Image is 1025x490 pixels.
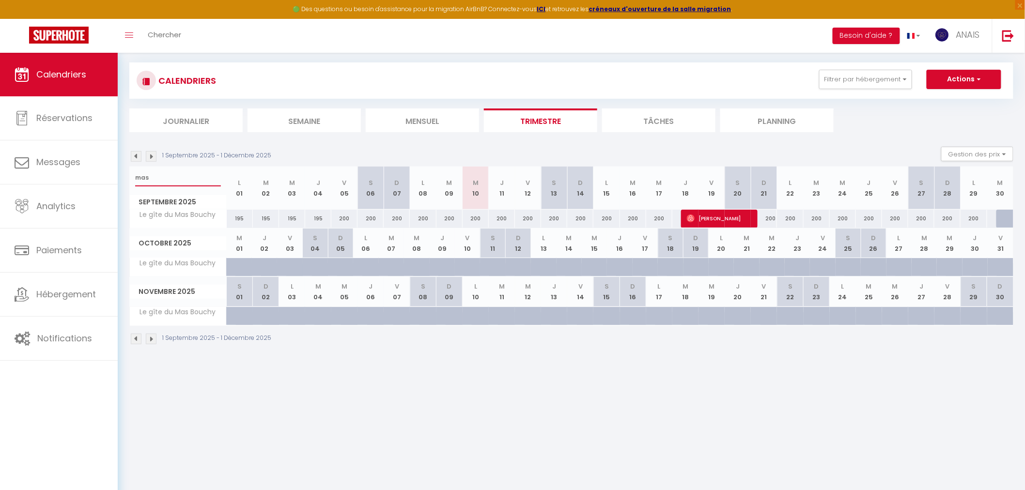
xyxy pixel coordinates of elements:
[29,27,89,44] img: Super Booking
[227,277,253,306] th: 01
[156,70,216,92] h3: CALENDRIERS
[421,282,425,291] abbr: S
[769,233,775,243] abbr: M
[846,233,851,243] abbr: S
[998,282,1003,291] abbr: D
[751,167,777,210] th: 21
[236,233,242,243] abbr: M
[388,233,394,243] abbr: M
[630,178,636,187] abbr: M
[455,229,480,258] th: 10
[687,209,748,228] span: [PERSON_NAME]
[607,229,632,258] th: 16
[856,167,882,210] th: 25
[515,167,541,210] th: 12
[699,167,725,210] th: 19
[987,277,1013,306] th: 30
[934,210,961,228] div: 200
[578,178,583,187] abbr: D
[525,282,531,291] abbr: M
[328,229,353,258] th: 05
[342,178,347,187] abbr: V
[331,210,357,228] div: 200
[331,277,357,306] th: 05
[338,233,343,243] abbr: D
[542,233,545,243] abbr: L
[934,167,961,210] th: 28
[541,167,567,210] th: 13
[605,282,609,291] abbr: S
[892,282,898,291] abbr: M
[253,277,279,306] th: 02
[987,167,1013,210] th: 30
[552,282,556,291] abbr: J
[404,229,429,258] th: 08
[227,167,253,210] th: 01
[582,229,607,258] th: 15
[291,282,294,291] abbr: L
[436,210,463,228] div: 200
[541,210,567,228] div: 200
[761,178,766,187] abbr: D
[384,167,410,210] th: 07
[279,277,305,306] th: 03
[305,167,331,210] th: 04
[945,178,950,187] abbr: D
[736,178,740,187] abbr: S
[861,229,886,258] th: 26
[227,210,253,228] div: 195
[414,233,419,243] abbr: M
[36,244,82,256] span: Paiements
[961,277,987,306] th: 29
[593,277,620,306] th: 15
[882,167,908,210] th: 26
[788,282,792,291] abbr: S
[36,156,80,168] span: Messages
[331,167,357,210] th: 05
[135,169,221,186] input: Rechercher un logement...
[288,233,292,243] abbr: V
[720,233,723,243] abbr: L
[830,277,856,306] th: 24
[921,233,927,243] abbr: M
[410,210,436,228] div: 200
[593,210,620,228] div: 200
[833,28,900,44] button: Besoin d'aide ?
[162,151,271,160] p: 1 Septembre 2025 - 1 Décembre 2025
[537,5,546,13] a: ICI
[919,282,923,291] abbr: J
[956,29,980,41] span: ANAIS
[357,277,384,306] th: 06
[683,178,687,187] abbr: J
[620,277,646,306] th: 16
[410,277,436,306] th: 08
[789,178,792,187] abbr: L
[279,210,305,228] div: 195
[973,233,977,243] abbr: J
[709,229,734,258] th: 20
[841,282,844,291] abbr: L
[148,30,181,40] span: Chercher
[795,233,799,243] abbr: J
[316,178,320,187] abbr: J
[760,229,785,258] th: 22
[908,167,934,210] th: 27
[672,167,699,210] th: 18
[313,233,317,243] abbr: S
[489,167,515,210] th: 11
[736,282,740,291] abbr: J
[253,167,279,210] th: 02
[751,210,777,228] div: 200
[436,277,463,306] th: 09
[384,277,410,306] th: 07
[658,229,683,258] th: 18
[366,108,479,132] li: Mensuel
[856,277,882,306] th: 25
[856,210,882,228] div: 200
[37,332,92,344] span: Notifications
[589,5,731,13] a: créneaux d'ouverture de la salle migration
[821,233,825,243] abbr: V
[463,167,489,210] th: 10
[631,282,636,291] abbr: D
